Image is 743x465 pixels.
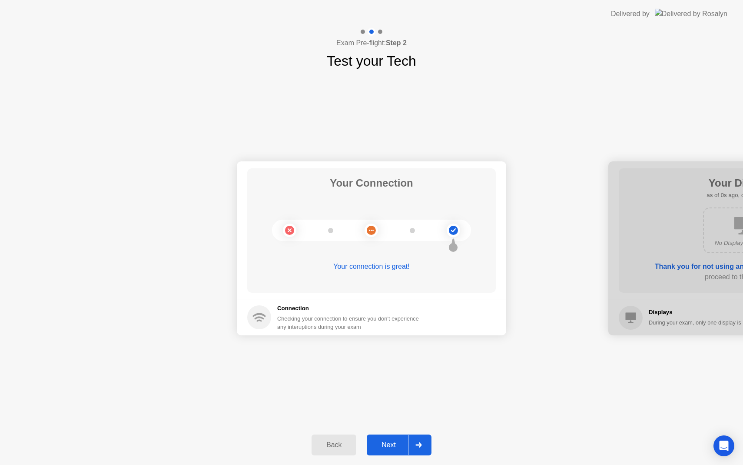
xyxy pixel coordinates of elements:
[655,9,727,19] img: Delivered by Rosalyn
[314,441,354,449] div: Back
[611,9,650,19] div: Delivered by
[336,38,407,48] h4: Exam Pre-flight:
[367,435,431,455] button: Next
[327,50,416,71] h1: Test your Tech
[247,261,496,272] div: Your connection is great!
[330,175,413,191] h1: Your Connection
[713,435,734,456] div: Open Intercom Messenger
[277,314,424,331] div: Checking your connection to ensure you don’t experience any interuptions during your exam
[312,435,356,455] button: Back
[369,441,408,449] div: Next
[277,304,424,313] h5: Connection
[386,39,407,47] b: Step 2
